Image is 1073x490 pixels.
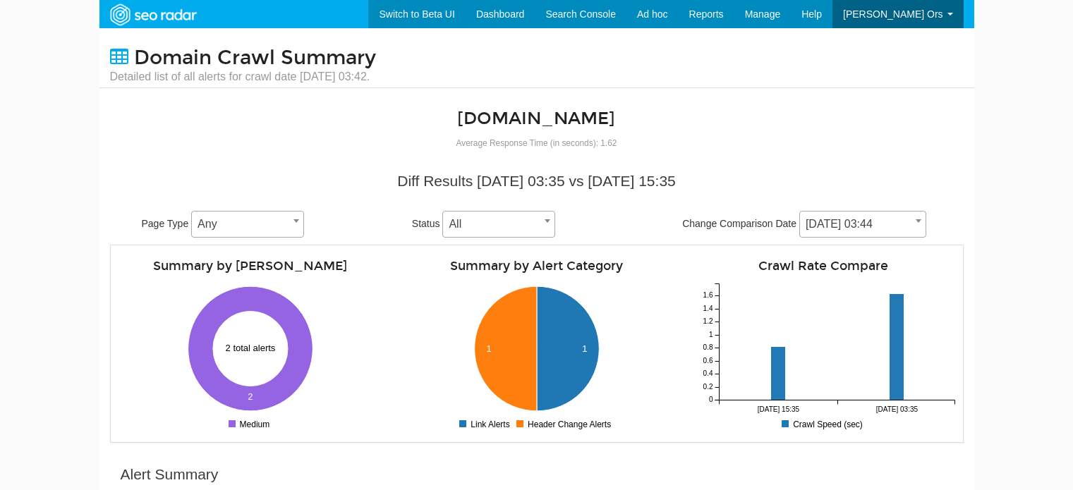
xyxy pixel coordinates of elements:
[691,259,956,273] h4: Crawl Rate Compare
[703,305,713,313] tspan: 1.4
[457,108,615,129] a: [DOMAIN_NAME]
[142,218,189,229] span: Page Type
[757,405,799,413] tspan: [DATE] 15:35
[191,211,304,238] span: Any
[456,138,617,148] small: Average Response Time (in seconds): 1.62
[745,8,781,20] span: Manage
[192,214,303,234] span: Any
[104,2,202,27] img: SEORadar
[443,214,554,234] span: All
[801,8,822,20] span: Help
[703,344,713,352] tspan: 0.8
[121,464,219,485] div: Alert Summary
[703,292,713,300] tspan: 1.6
[799,211,926,238] span: 09/07/2025 03:44
[121,171,953,192] div: Diff Results [DATE] 03:35 vs [DATE] 15:35
[412,218,440,229] span: Status
[703,318,713,326] tspan: 1.2
[843,8,943,20] span: [PERSON_NAME] Ors
[703,357,713,365] tspan: 0.6
[637,8,668,20] span: Ad hoc
[110,69,376,85] small: Detailed list of all alerts for crawl date [DATE] 03:42.
[708,331,713,339] tspan: 1
[703,370,713,378] tspan: 0.4
[118,259,383,273] h4: Summary by [PERSON_NAME]
[875,405,918,413] tspan: [DATE] 03:35
[545,8,616,20] span: Search Console
[800,214,926,234] span: 09/07/2025 03:44
[226,343,276,353] text: 2 total alerts
[682,218,796,229] span: Change Comparison Date
[708,396,713,404] tspan: 0
[134,46,376,70] span: Domain Crawl Summary
[703,384,713,391] tspan: 0.2
[404,259,669,273] h4: Summary by Alert Category
[442,211,555,238] span: All
[689,8,724,20] span: Reports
